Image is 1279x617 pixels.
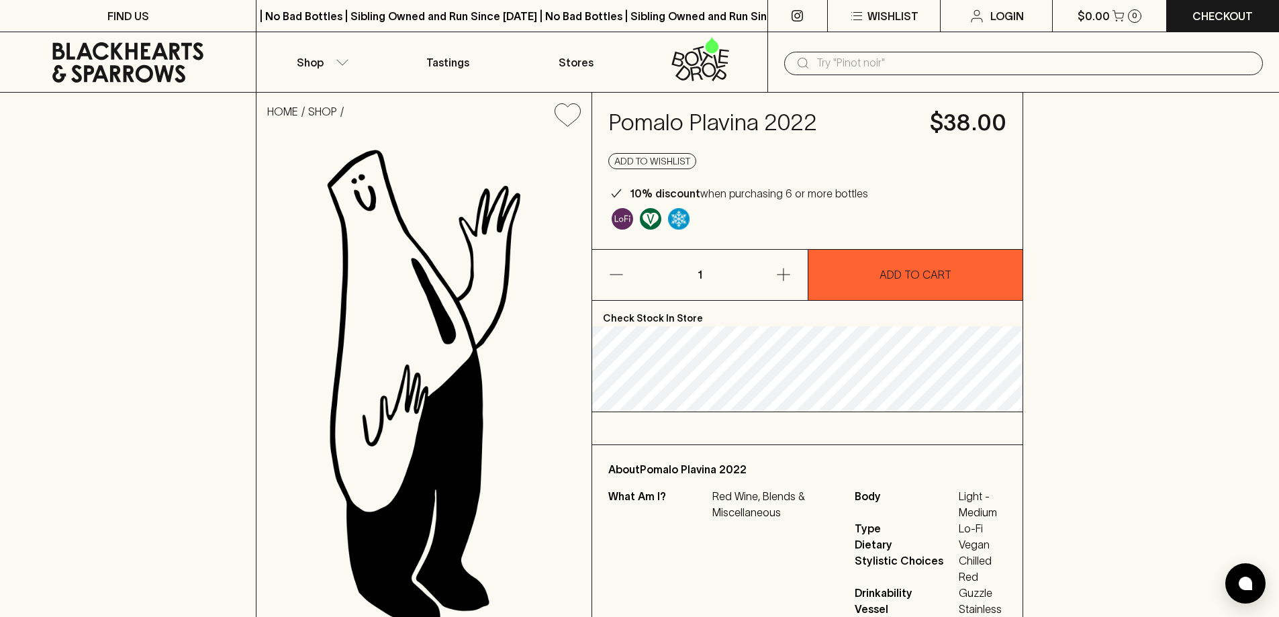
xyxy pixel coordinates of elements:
a: Made without the use of any animal products. [636,205,665,233]
span: Light - Medium [959,488,1006,520]
a: Wonderful as is, but a slight chill will enhance the aromatics and give it a beautiful crunch. [665,205,693,233]
img: bubble-icon [1239,577,1252,590]
p: FIND US [107,8,149,24]
span: Lo-Fi [959,520,1006,536]
span: Stainless [959,601,1006,617]
p: Check Stock In Store [592,301,1023,326]
img: Vegan [640,208,661,230]
h4: $38.00 [930,109,1006,137]
span: Vessel [855,601,955,617]
p: 0 [1132,12,1137,19]
input: Try "Pinot noir" [816,52,1252,74]
span: Body [855,488,955,520]
span: Dietary [855,536,955,553]
p: Login [990,8,1024,24]
img: Lo-Fi [612,208,633,230]
p: when purchasing 6 or more bottles [630,185,868,201]
p: 1 [683,250,716,300]
p: ADD TO CART [880,267,951,283]
p: $0.00 [1078,8,1110,24]
img: Chilled Red [668,208,690,230]
span: Type [855,520,955,536]
p: Checkout [1192,8,1253,24]
b: 10% discount [630,187,700,199]
p: Wishlist [867,8,918,24]
h4: Pomalo Plavina 2022 [608,109,914,137]
p: Shop [297,54,324,70]
span: Guzzle [959,585,1006,601]
span: Chilled Red [959,553,1006,585]
a: HOME [267,105,298,117]
span: Stylistic Choices [855,553,955,585]
a: Tastings [384,32,512,92]
p: About Pomalo Plavina 2022 [608,461,1006,477]
p: What Am I? [608,488,709,520]
span: Vegan [959,536,1006,553]
button: Add to wishlist [549,98,586,132]
button: Add to wishlist [608,153,696,169]
a: SHOP [308,105,337,117]
a: Stores [512,32,640,92]
span: Drinkability [855,585,955,601]
a: Some may call it natural, others minimum intervention, either way, it’s hands off & maybe even a ... [608,205,636,233]
p: Stores [559,54,594,70]
p: Tastings [426,54,469,70]
button: ADD TO CART [808,250,1023,300]
p: Red Wine, Blends & Miscellaneous [712,488,839,520]
button: Shop [256,32,384,92]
